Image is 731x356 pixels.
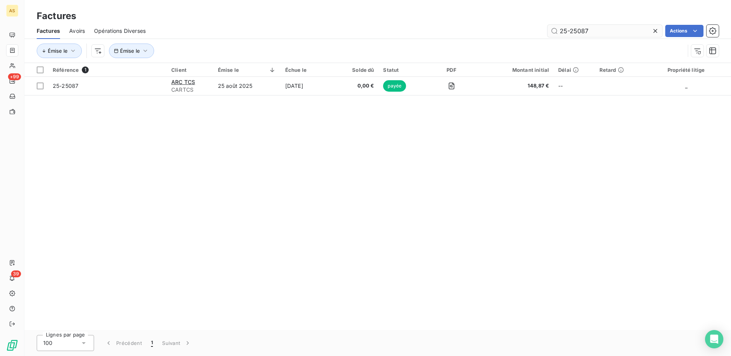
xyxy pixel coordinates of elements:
[146,335,158,351] button: 1
[94,27,146,35] span: Opérations Diverses
[281,77,336,95] td: [DATE]
[37,44,82,58] button: Émise le
[383,80,406,92] span: payée
[482,82,549,90] span: 148,87 €
[82,66,89,73] span: 1
[646,67,726,73] div: Propriété litige
[48,48,68,54] span: Émise le
[53,83,78,89] span: 25-25087
[665,25,703,37] button: Actions
[685,83,687,89] span: _
[383,67,421,73] div: Statut
[430,67,473,73] div: PDF
[53,67,79,73] span: Référence
[558,67,590,73] div: Délai
[171,86,209,94] span: CARTCS
[109,44,154,58] button: Émise le
[69,27,85,35] span: Avoirs
[599,67,637,73] div: Retard
[43,339,52,347] span: 100
[120,48,140,54] span: Émise le
[340,67,374,73] div: Solde dû
[171,79,195,85] span: ARC TCS
[37,9,76,23] h3: Factures
[285,67,331,73] div: Échue le
[158,335,196,351] button: Suivant
[8,73,21,80] span: +99
[11,270,21,277] span: 39
[213,77,281,95] td: 25 août 2025
[6,5,18,17] div: AS
[705,330,723,348] div: Open Intercom Messenger
[482,67,549,73] div: Montant initial
[554,77,595,95] td: --
[171,67,209,73] div: Client
[218,67,276,73] div: Émise le
[340,82,374,90] span: 0,00 €
[6,339,18,351] img: Logo LeanPay
[151,339,153,347] span: 1
[37,27,60,35] span: Factures
[547,25,662,37] input: Rechercher
[100,335,146,351] button: Précédent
